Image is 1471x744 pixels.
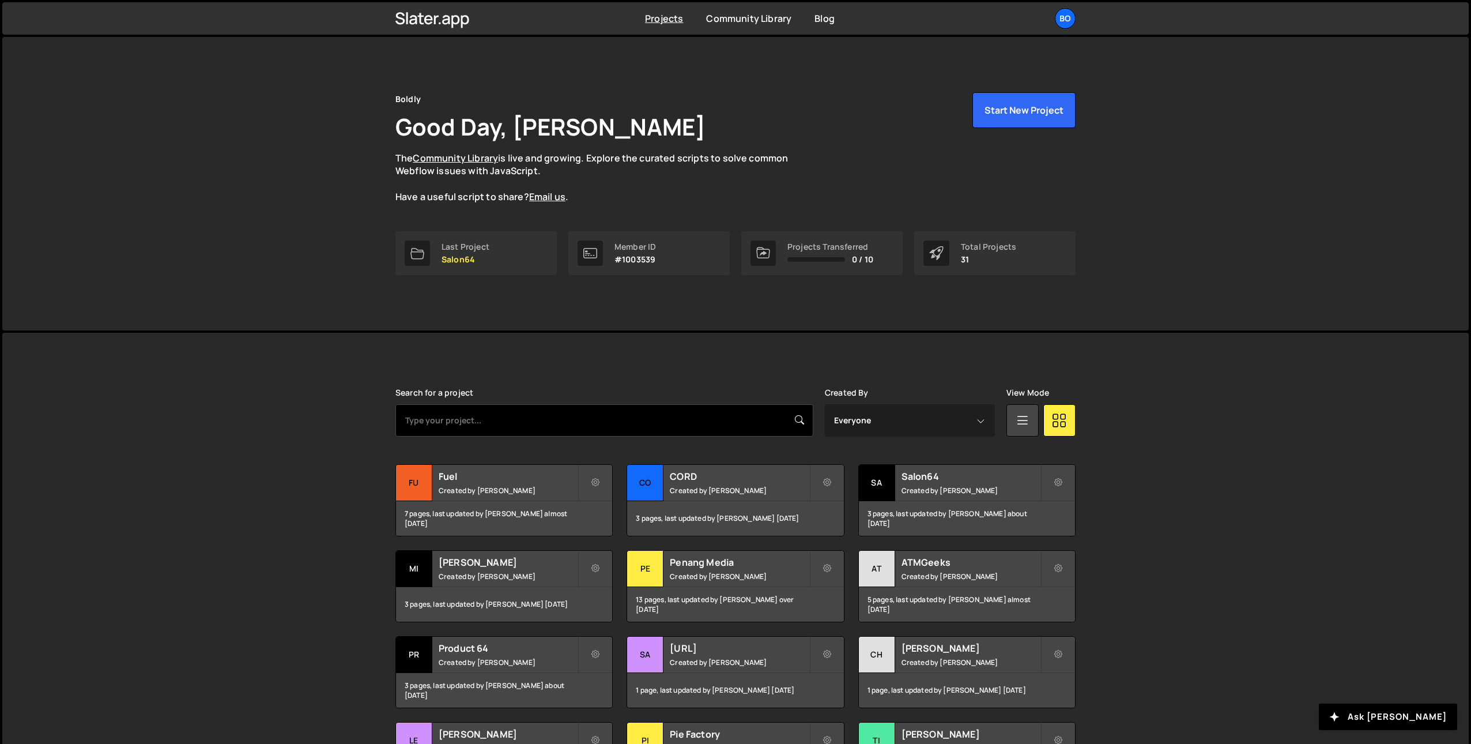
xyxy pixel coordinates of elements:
small: Created by [PERSON_NAME] [902,486,1040,495]
small: Created by [PERSON_NAME] [439,572,578,581]
div: 1 page, last updated by [PERSON_NAME] [DATE] [859,673,1075,708]
span: 0 / 10 [852,255,873,264]
small: Created by [PERSON_NAME] [902,572,1040,581]
h2: Fuel [439,470,578,483]
a: Mi [PERSON_NAME] Created by [PERSON_NAME] 3 pages, last updated by [PERSON_NAME] [DATE] [395,550,613,622]
div: Sa [859,465,895,501]
p: #1003539 [614,255,656,264]
a: Bo [1055,8,1076,29]
small: Created by [PERSON_NAME] [439,486,578,495]
h1: Good Day, [PERSON_NAME] [395,111,706,142]
input: Type your project... [395,404,813,437]
p: Salon64 [442,255,489,264]
div: SA [627,637,663,673]
div: Pe [627,551,663,587]
div: 3 pages, last updated by [PERSON_NAME] about [DATE] [396,673,612,708]
div: 13 pages, last updated by [PERSON_NAME] over [DATE] [627,587,843,622]
a: Community Library [413,152,498,164]
div: Mi [396,551,432,587]
a: Projects [645,12,683,25]
a: CO CORD Created by [PERSON_NAME] 3 pages, last updated by [PERSON_NAME] [DATE] [627,464,844,536]
div: 3 pages, last updated by [PERSON_NAME] [DATE] [627,501,843,536]
div: Boldly [395,92,421,106]
div: 5 pages, last updated by [PERSON_NAME] almost [DATE] [859,587,1075,622]
a: Blog [814,12,835,25]
div: Fu [396,465,432,501]
a: AT ATMGeeks Created by [PERSON_NAME] 5 pages, last updated by [PERSON_NAME] almost [DATE] [858,550,1076,622]
div: Last Project [442,242,489,251]
div: CH [859,637,895,673]
div: Member ID [614,242,656,251]
label: Created By [825,388,869,397]
small: Created by [PERSON_NAME] [439,657,578,667]
p: The is live and growing. Explore the curated scripts to solve common Webflow issues with JavaScri... [395,152,810,204]
div: 7 pages, last updated by [PERSON_NAME] almost [DATE] [396,501,612,536]
div: 3 pages, last updated by [PERSON_NAME] about [DATE] [859,501,1075,536]
a: CH [PERSON_NAME] Created by [PERSON_NAME] 1 page, last updated by [PERSON_NAME] [DATE] [858,636,1076,708]
a: SA [URL] Created by [PERSON_NAME] 1 page, last updated by [PERSON_NAME] [DATE] [627,636,844,708]
div: Projects Transferred [787,242,873,251]
small: Created by [PERSON_NAME] [902,657,1040,667]
a: Community Library [706,12,791,25]
h2: Product 64 [439,642,578,655]
h2: ATMGeeks [902,556,1040,569]
button: Ask [PERSON_NAME] [1319,704,1457,730]
h2: Pie Factory [670,728,809,741]
h2: [PERSON_NAME] [902,642,1040,655]
p: 31 [961,255,1016,264]
a: Pe Penang Media Created by [PERSON_NAME] 13 pages, last updated by [PERSON_NAME] over [DATE] [627,550,844,622]
h2: [PERSON_NAME] [439,728,578,741]
label: Search for a project [395,388,473,397]
div: CO [627,465,663,501]
a: Pr Product 64 Created by [PERSON_NAME] 3 pages, last updated by [PERSON_NAME] about [DATE] [395,636,613,708]
a: Email us [529,190,565,203]
h2: Penang Media [670,556,809,569]
div: Pr [396,637,432,673]
label: View Mode [1006,388,1049,397]
a: Sa Salon64 Created by [PERSON_NAME] 3 pages, last updated by [PERSON_NAME] about [DATE] [858,464,1076,536]
h2: [URL] [670,642,809,655]
div: 3 pages, last updated by [PERSON_NAME] [DATE] [396,587,612,622]
div: Total Projects [961,242,1016,251]
h2: Salon64 [902,470,1040,483]
div: 1 page, last updated by [PERSON_NAME] [DATE] [627,673,843,708]
small: Created by [PERSON_NAME] [670,657,809,667]
button: Start New Project [972,92,1076,128]
div: AT [859,551,895,587]
a: Fu Fuel Created by [PERSON_NAME] 7 pages, last updated by [PERSON_NAME] almost [DATE] [395,464,613,536]
h2: [PERSON_NAME] [902,728,1040,741]
a: Last Project Salon64 [395,231,557,275]
h2: CORD [670,470,809,483]
h2: [PERSON_NAME] [439,556,578,569]
small: Created by [PERSON_NAME] [670,572,809,581]
small: Created by [PERSON_NAME] [670,486,809,495]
